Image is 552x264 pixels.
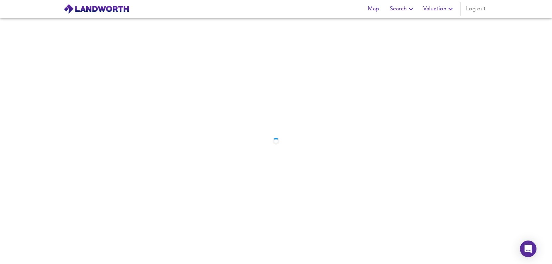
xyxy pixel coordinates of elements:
[365,4,382,14] span: Map
[520,241,536,257] div: Open Intercom Messenger
[63,4,129,14] img: logo
[466,4,486,14] span: Log out
[362,2,384,16] button: Map
[423,4,455,14] span: Valuation
[387,2,418,16] button: Search
[463,2,489,16] button: Log out
[390,4,415,14] span: Search
[421,2,457,16] button: Valuation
